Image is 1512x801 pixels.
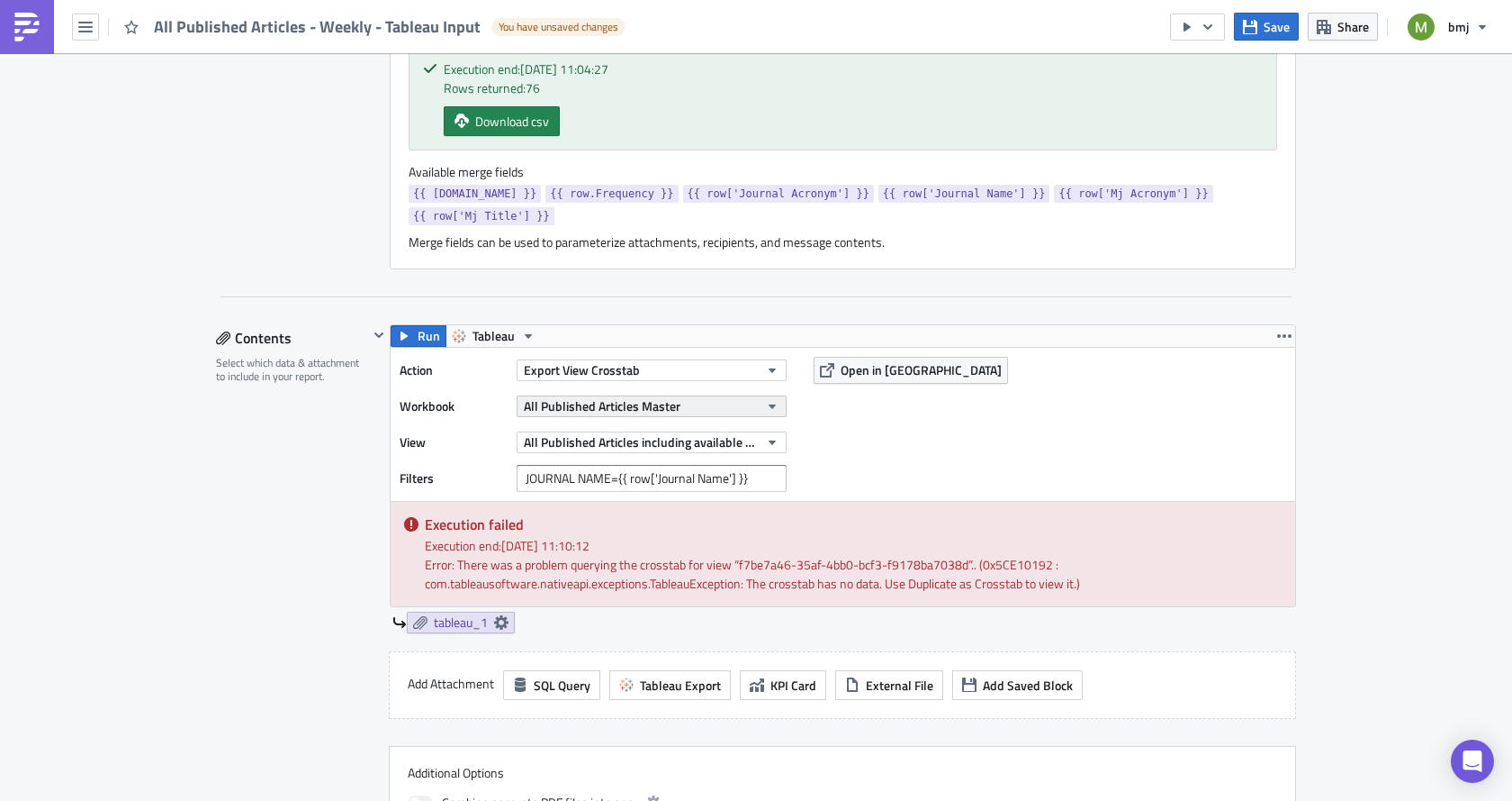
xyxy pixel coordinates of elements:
[7,47,858,90] strong: Note: The existing platform used to distribute this content is now decommissioned. The new platfo...
[545,185,678,203] a: {{ row.Frequency }}
[524,432,759,451] span: All Published Articles including available Twitter Information (Weekly)
[13,13,41,41] img: PushMetrics
[1234,13,1299,41] button: Save
[409,234,1277,250] div: Merge fields can be used to parameterize attachments, recipients, and message contents.
[878,185,1050,203] a: {{ row['Journal Name'] }}
[400,429,508,456] label: View
[524,396,680,415] span: All Published Articles Master
[368,324,390,346] button: Hide content
[425,517,1282,532] h5: Execution failed
[740,670,826,700] button: KPI Card
[425,536,1282,555] div: Execution end: [DATE] 11:10:12
[534,676,590,695] span: SQL Query
[835,670,943,700] button: External File
[407,612,515,633] a: tableau_1
[413,185,536,203] span: {{ [DOMAIN_NAME] }}
[688,185,869,203] span: {{ row['Journal Acronym'] }}
[952,670,1083,700] button: Add Saved Block
[425,555,1282,593] div: Error: There was a problem querying the crosstab for view “f7be7a46-35af-4bb0-bcf3-f9178ba7038d”....
[154,16,482,37] span: All Published Articles - Weekly - Tableau Input
[216,324,368,351] div: Contents
[472,325,515,347] span: Tableau
[609,670,731,700] button: Tableau Export
[550,185,673,203] span: {{ row.Frequency }}
[413,207,550,225] span: {{ row['Mj Title'] }}
[499,20,618,34] span: You have unsaved changes
[983,676,1073,695] span: Add Saved Block
[1448,17,1469,36] span: bmj
[7,115,859,144] p: Please find attached the {{ row.Frequency }} Published Article report showing all articles publis...
[216,356,368,384] div: Select which data & attachment to include in your report.
[400,393,508,420] label: Workbook
[517,396,787,417] button: All Published Articles Master
[814,357,1008,384] button: Open in [GEOGRAPHIC_DATA]
[445,325,542,347] button: Tableau
[524,360,640,379] span: Export View Crosstab
[1397,7,1498,47] button: bmj
[400,357,508,384] label: Action
[866,676,933,695] span: External File
[408,670,494,697] label: Add Attachment
[1451,740,1494,783] div: Open Intercom Messenger
[1264,17,1290,36] span: Save
[409,207,554,225] a: {{ row['Mj Title'] }}
[517,465,787,492] input: Filter1=Value1&...
[1058,185,1208,203] span: {{ row['Mj Acronym'] }}
[770,676,816,695] span: KPI Card
[400,465,508,492] label: Filters
[409,164,544,180] label: Available merge fields
[434,614,488,631] span: tableau_1
[1406,12,1436,42] img: Avatar
[640,676,721,695] span: Tableau Export
[503,670,600,700] button: SQL Query
[841,360,1002,379] span: Open in [GEOGRAPHIC_DATA]
[391,325,446,347] button: Run
[683,185,874,203] a: {{ row['Journal Acronym'] }}
[475,112,549,131] span: Download csv
[444,106,560,136] a: Download csv
[1308,13,1378,41] button: Share
[517,432,787,453] button: All Published Articles including available Twitter Information (Weekly)
[1337,17,1369,36] span: Share
[1054,185,1212,203] a: {{ row['Mj Acronym'] }}
[444,59,1263,78] div: Execution end: [DATE] 11:04:27
[444,78,1263,97] div: Rows returned: 76
[883,185,1046,203] span: {{ row['Journal Name'] }}
[408,765,1277,781] label: Additional Options
[409,185,541,203] a: {{ [DOMAIN_NAME] }}
[418,325,440,347] span: Run
[7,7,859,22] p: Hello,
[517,360,787,381] button: Export View Crosstab
[7,7,859,303] body: Rich Text Area. Press ALT-0 for help.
